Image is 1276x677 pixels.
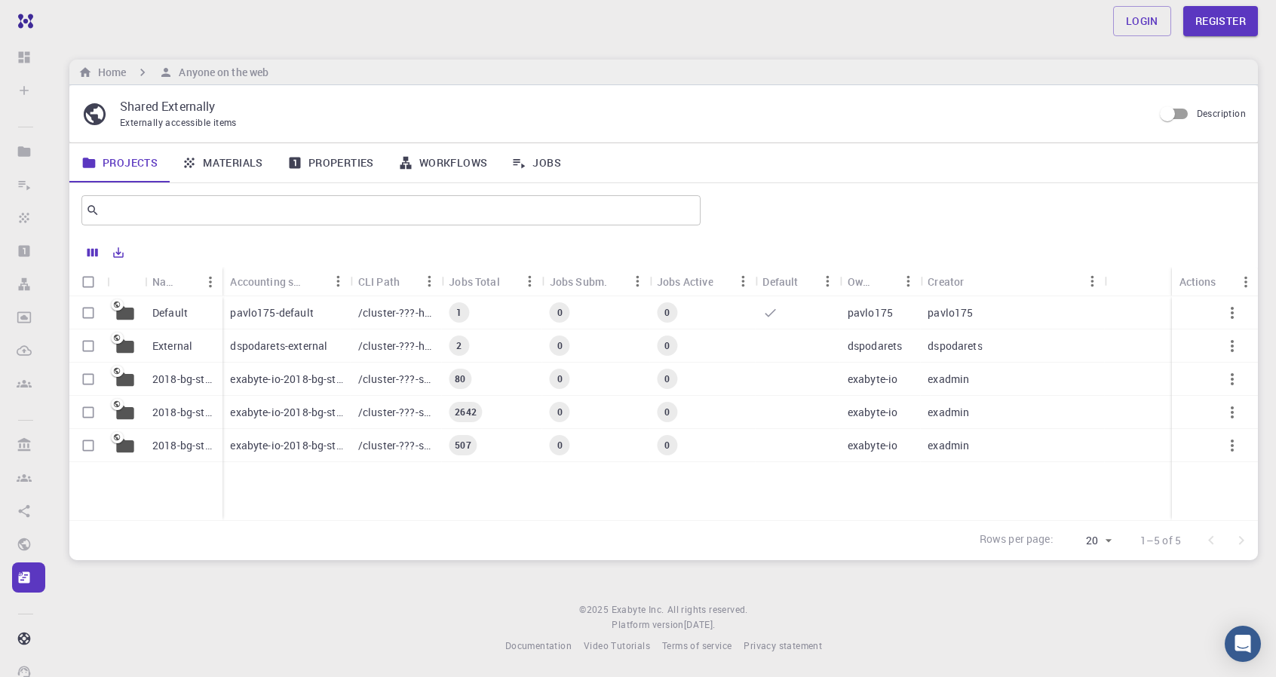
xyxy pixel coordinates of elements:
[417,269,441,293] button: Menu
[174,270,198,294] button: Sort
[69,143,170,182] a: Projects
[612,617,683,633] span: Platform version
[230,305,313,320] p: pavlo175-default
[964,269,988,293] button: Sort
[579,602,611,617] span: © 2025
[755,267,839,296] div: Default
[449,439,477,452] span: 507
[657,267,713,296] div: Jobs Active
[120,116,237,128] span: Externally accessible items
[358,305,434,320] p: /cluster-???-home/pavlo175/pavlo175-default
[848,338,903,354] p: dspodarets
[667,602,748,617] span: All rights reserved.
[449,372,471,385] span: 80
[731,269,755,293] button: Menu
[230,405,342,420] p: exabyte-io-2018-bg-study-phase-iii
[658,339,676,352] span: 0
[230,267,302,296] div: Accounting slug
[441,267,541,296] div: Jobs Total
[450,339,468,352] span: 2
[120,97,1141,115] p: Shared Externally
[848,438,898,453] p: exabyte-io
[302,269,327,293] button: Sort
[499,143,573,182] a: Jobs
[928,405,969,420] p: exadmin
[612,603,664,615] span: Exabyte Inc.
[658,372,676,385] span: 0
[1172,267,1258,296] div: Actions
[450,306,468,319] span: 1
[1225,626,1261,662] div: Open Intercom Messenger
[386,143,500,182] a: Workflows
[762,267,798,296] div: Default
[12,14,33,29] img: logo
[358,338,434,354] p: /cluster-???-home/dspodarets/dspodarets-external
[662,639,732,651] span: Terms of service
[518,269,542,293] button: Menu
[152,405,215,420] p: 2018-bg-study-phase-III
[848,405,898,420] p: exabyte-io
[230,372,342,387] p: exabyte-io-2018-bg-study-phase-i-ph
[551,339,569,352] span: 0
[358,405,434,420] p: /cluster-???-share/groups/exabyte-io/exabyte-io-2018-bg-study-phase-iii
[198,270,222,294] button: Menu
[551,406,569,418] span: 0
[1113,6,1171,36] a: Login
[816,269,840,293] button: Menu
[840,267,920,296] div: Owner
[170,143,275,182] a: Materials
[152,305,188,320] p: Default
[152,372,215,387] p: 2018-bg-study-phase-i-ph
[928,267,964,296] div: Creator
[1081,269,1105,293] button: Menu
[658,306,676,319] span: 0
[145,267,222,296] div: Name
[152,338,192,354] p: External
[358,372,434,387] p: /cluster-???-share/groups/exabyte-io/exabyte-io-2018-bg-study-phase-i-ph
[872,269,896,293] button: Sort
[658,406,676,418] span: 0
[920,267,1104,296] div: Creator
[612,602,664,617] a: Exabyte Inc.
[658,439,676,452] span: 0
[928,338,983,354] p: dspodarets
[744,639,822,654] a: Privacy statement
[75,64,271,81] nav: breadcrumb
[107,267,145,296] div: Icon
[152,438,215,453] p: 2018-bg-study-phase-I
[92,64,126,81] h6: Home
[358,438,434,453] p: /cluster-???-share/groups/exabyte-io/exabyte-io-2018-bg-study-phase-i
[744,639,822,651] span: Privacy statement
[662,639,732,654] a: Terms of service
[848,267,872,296] div: Owner
[551,372,569,385] span: 0
[1179,267,1216,296] div: Actions
[1183,6,1258,36] a: Register
[152,267,174,296] div: Name
[1197,107,1246,119] span: Description
[551,306,569,319] span: 0
[848,372,898,387] p: exabyte-io
[327,269,351,293] button: Menu
[928,305,973,320] p: pavlo175
[505,639,572,654] a: Documentation
[649,267,755,296] div: Jobs Active
[275,143,386,182] a: Properties
[928,438,969,453] p: exadmin
[106,240,131,265] button: Export
[550,267,608,296] div: Jobs Subm.
[358,267,400,296] div: CLI Path
[684,617,716,633] a: [DATE].
[848,305,893,320] p: pavlo175
[1140,533,1181,548] p: 1–5 of 5
[449,406,483,418] span: 2642
[980,531,1054,549] p: Rows per page:
[896,269,920,293] button: Menu
[222,267,350,296] div: Accounting slug
[928,372,969,387] p: exadmin
[584,639,650,651] span: Video Tutorials
[1234,270,1258,294] button: Menu
[584,639,650,654] a: Video Tutorials
[1060,530,1116,552] div: 20
[80,240,106,265] button: Columns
